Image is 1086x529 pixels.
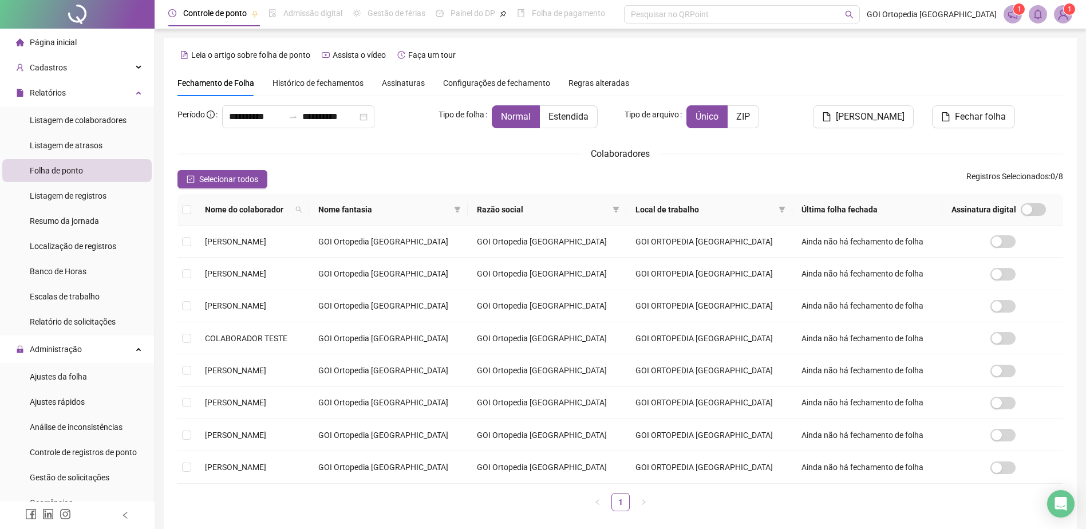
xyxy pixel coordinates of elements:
span: Período [177,110,205,119]
span: filter [779,206,785,213]
span: sun [353,9,361,17]
span: Ajustes rápidos [30,397,85,406]
span: [PERSON_NAME] [205,269,266,278]
td: GOI Ortopedia [GEOGRAPHIC_DATA] [309,258,468,290]
span: [PERSON_NAME] [205,431,266,440]
span: Fechamento de Folha [177,78,254,88]
span: Admissão digital [283,9,342,18]
span: Estendida [548,111,589,122]
td: GOI Ortopedia [GEOGRAPHIC_DATA] [309,290,468,322]
span: clock-circle [168,9,176,17]
span: filter [610,201,622,218]
span: Banco de Horas [30,267,86,276]
img: 89660 [1055,6,1072,23]
td: GOI ORTOPEDIA [GEOGRAPHIC_DATA] [626,226,793,258]
span: search [845,10,854,19]
sup: Atualize o seu contato no menu Meus Dados [1064,3,1075,15]
span: dashboard [436,9,444,17]
div: Open Intercom Messenger [1047,490,1075,518]
td: GOI ORTOPEDIA [GEOGRAPHIC_DATA] [626,322,793,354]
span: Ocorrências [30,498,73,507]
td: GOI ORTOPEDIA [GEOGRAPHIC_DATA] [626,419,793,451]
span: check-square [187,175,195,183]
span: [PERSON_NAME] [205,237,266,246]
span: Tipo de folha [439,108,484,121]
span: Localização de registros [30,242,116,251]
span: Página inicial [30,38,77,47]
li: Página anterior [589,493,607,511]
td: GOI Ortopedia [GEOGRAPHIC_DATA] [309,419,468,451]
span: youtube [322,51,330,59]
span: book [517,9,525,17]
th: Última folha fechada [792,194,942,226]
span: Normal [501,111,531,122]
span: Tipo de arquivo [625,108,679,121]
td: GOI Ortopedia [GEOGRAPHIC_DATA] [468,226,626,258]
span: Único [696,111,718,122]
span: Histórico de fechamentos [273,78,364,88]
span: 1 [1068,5,1072,13]
span: Listagem de colaboradores [30,116,127,125]
span: Faça um tour [408,50,456,60]
td: GOI Ortopedia [GEOGRAPHIC_DATA] [309,387,468,419]
button: left [589,493,607,511]
span: Razão social [477,203,608,216]
span: Ainda não há fechamento de folha [801,366,923,375]
td: GOI Ortopedia [GEOGRAPHIC_DATA] [468,419,626,451]
span: file [941,112,950,121]
span: Configurações de fechamento [443,79,550,87]
span: Assinatura digital [951,203,1016,216]
span: GOI Ortopedia [GEOGRAPHIC_DATA] [867,8,997,21]
span: Folha de pagamento [532,9,605,18]
span: Ainda não há fechamento de folha [801,431,923,440]
span: Administração [30,345,82,354]
span: Controle de ponto [183,9,247,18]
td: GOI Ortopedia [GEOGRAPHIC_DATA] [468,290,626,322]
span: COLABORADOR TESTE [205,334,287,343]
span: filter [452,201,463,218]
span: Ainda não há fechamento de folha [801,237,923,246]
span: user-add [16,64,24,72]
span: swap-right [289,112,298,121]
span: history [397,51,405,59]
span: Resumo da jornada [30,216,99,226]
td: GOI Ortopedia [GEOGRAPHIC_DATA] [468,322,626,354]
span: pushpin [251,10,258,17]
span: file-done [268,9,277,17]
li: Próxima página [634,493,653,511]
span: [PERSON_NAME] [205,301,266,310]
span: [PERSON_NAME] [836,110,905,124]
span: Controle de registros de ponto [30,448,137,457]
span: search [295,206,302,213]
span: filter [776,201,788,218]
span: Painel do DP [451,9,495,18]
span: Fechar folha [955,110,1006,124]
span: ZIP [736,111,750,122]
span: Análise de inconsistências [30,423,123,432]
td: GOI Ortopedia [GEOGRAPHIC_DATA] [468,258,626,290]
span: [PERSON_NAME] [205,463,266,472]
span: Assinaturas [382,79,425,87]
span: file-text [180,51,188,59]
span: Selecionar todos [199,173,258,185]
span: Ainda não há fechamento de folha [801,463,923,472]
span: linkedin [42,508,54,520]
span: search [293,201,305,218]
span: notification [1008,9,1018,19]
span: Folha de ponto [30,166,83,175]
span: facebook [25,508,37,520]
span: Regras alteradas [568,79,629,87]
sup: 1 [1013,3,1025,15]
span: Relatório de solicitações [30,317,116,326]
span: Assista o vídeo [333,50,386,60]
button: right [634,493,653,511]
span: Nome do colaborador [205,203,291,216]
span: Gestão de férias [368,9,425,18]
span: Nome fantasia [318,203,449,216]
td: GOI Ortopedia [GEOGRAPHIC_DATA] [468,354,626,386]
span: Ainda não há fechamento de folha [801,269,923,278]
span: Ainda não há fechamento de folha [801,398,923,407]
button: Selecionar todos [177,170,267,188]
td: GOI ORTOPEDIA [GEOGRAPHIC_DATA] [626,258,793,290]
span: Gestão de solicitações [30,473,109,482]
